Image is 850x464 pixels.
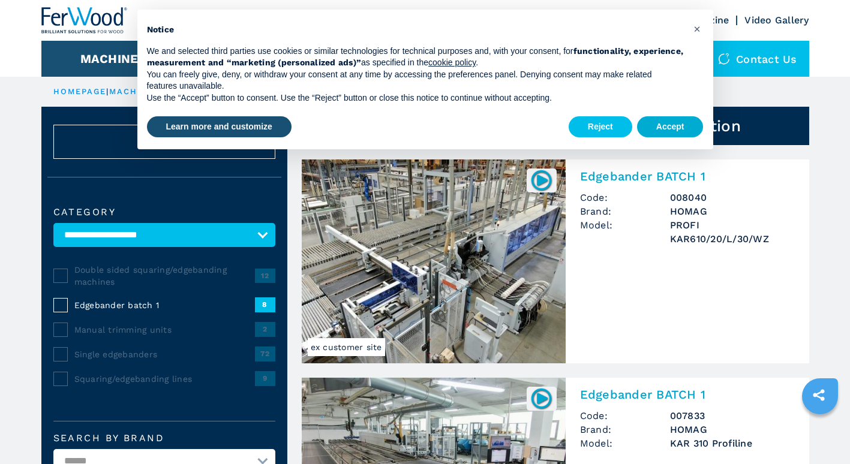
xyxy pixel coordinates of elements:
[804,380,834,410] a: sharethis
[580,409,670,423] span: Code:
[53,125,275,159] button: ResetCancel
[670,409,795,423] h3: 007833
[255,347,275,361] span: 72
[255,297,275,312] span: 8
[308,338,385,356] span: ex customer site
[580,387,795,402] h2: Edgebander BATCH 1
[74,348,255,360] span: Single edgebanders
[580,204,670,218] span: Brand:
[147,92,684,104] p: Use the “Accept” button to consent. Use the “Reject” button or close this notice to continue with...
[530,387,553,410] img: 007833
[799,410,841,455] iframe: Chat
[41,7,128,34] img: Ferwood
[706,41,809,77] div: Contact us
[688,19,707,38] button: Close this notice
[670,204,795,218] h3: HOMAG
[147,116,292,138] button: Learn more and customize
[580,169,795,183] h2: Edgebander BATCH 1
[569,116,632,138] button: Reject
[255,371,275,385] span: 9
[147,24,684,36] h2: Notice
[53,87,107,96] a: HOMEPAGE
[670,191,795,204] h3: 008040
[580,423,670,436] span: Brand:
[580,191,670,204] span: Code:
[693,22,701,36] span: ×
[53,207,275,217] label: Category
[718,53,730,65] img: Contact us
[255,269,275,283] span: 12
[744,14,809,26] a: Video Gallery
[428,58,476,67] a: cookie policy
[302,159,566,363] img: Edgebander BATCH 1 HOMAG PROFI KAR610/20/L/30/WZ
[109,87,161,96] a: machines
[74,373,255,385] span: Squaring/edgebanding lines
[80,52,146,66] button: Machines
[74,264,255,288] span: Double sided squaring/edgebanding machines
[302,159,809,363] a: Edgebander BATCH 1 HOMAG PROFI KAR610/20/L/30/WZex customer site008040Edgebander BATCH 1Code:0080...
[670,423,795,436] h3: HOMAG
[637,116,704,138] button: Accept
[530,168,553,192] img: 008040
[74,299,255,311] span: Edgebander batch 1
[147,46,684,69] p: We and selected third parties use cookies or similar technologies for technical purposes and, wit...
[255,322,275,336] span: 2
[106,87,109,96] span: |
[53,433,275,443] label: Search by brand
[147,69,684,92] p: You can freely give, deny, or withdraw your consent at any time by accessing the preferences pane...
[580,218,670,246] span: Model:
[74,324,255,336] span: Manual trimming units
[670,218,795,246] h3: PROFI KAR610/20/L/30/WZ
[147,46,684,68] strong: functionality, experience, measurement and “marketing (personalized ads)”
[670,436,795,450] h3: KAR 310 Profiline
[580,436,670,450] span: Model:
